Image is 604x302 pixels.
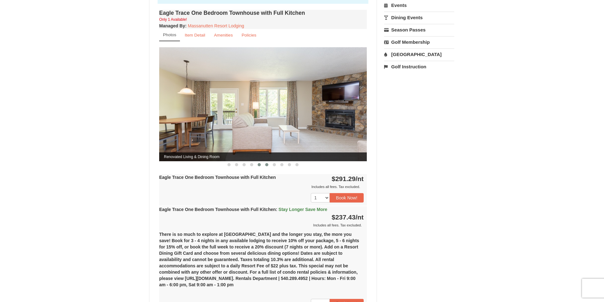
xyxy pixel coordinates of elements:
small: Photos [163,32,176,37]
button: Book Now! [330,193,364,202]
a: Golf Membership [384,36,454,48]
div: There is so much to explore at [GEOGRAPHIC_DATA] and the longer you stay, the more you save! Book... [159,228,367,296]
span: : [276,207,277,212]
a: Amenities [210,29,237,41]
span: Renovated Living & Dining Room [159,152,367,161]
div: Includes all fees. Tax excluded. [159,184,364,190]
div: Includes all fees. Tax excluded. [159,222,364,228]
span: $237.43 [332,214,355,221]
strong: : [159,23,187,28]
small: Item Detail [185,33,205,37]
a: Dining Events [384,12,454,23]
small: Policies [242,33,256,37]
span: Stay Longer Save More [278,207,327,212]
img: Renovated Living & Dining Room [159,47,367,161]
a: Massanutten Resort Lodging [188,23,244,28]
strong: Eagle Trace One Bedroom Townhouse with Full Kitchen [159,175,276,180]
a: Policies [238,29,260,41]
span: /nt [355,214,364,221]
a: Photos [159,29,180,41]
small: Only 1 Available! [159,17,187,22]
a: Golf Instruction [384,61,454,72]
a: Season Passes [384,24,454,36]
small: Amenities [214,33,233,37]
strong: Eagle Trace One Bedroom Townhouse with Full Kitchen [159,207,327,212]
span: /nt [355,175,364,182]
a: [GEOGRAPHIC_DATA] [384,48,454,60]
a: Item Detail [181,29,209,41]
strong: $291.29 [332,175,364,182]
span: Managed By [159,23,185,28]
h4: Eagle Trace One Bedroom Townhouse with Full Kitchen [159,10,367,16]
